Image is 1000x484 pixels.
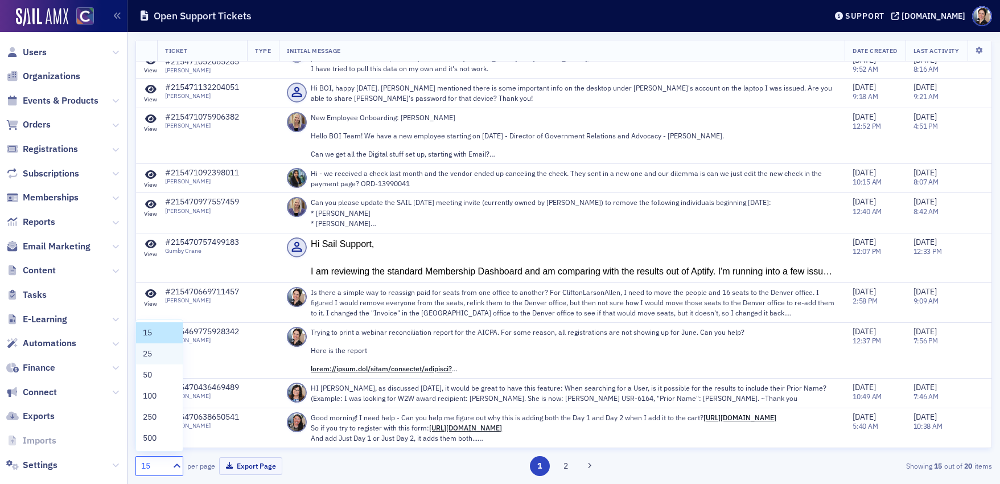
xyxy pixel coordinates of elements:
p: Hi BOI, happy [DATE]. [PERSON_NAME] mentioned there is some important info on the desktop under [... [311,83,837,104]
div: View [144,300,157,307]
div: #215470977557459 [165,197,239,207]
span: Type [255,47,271,55]
div: #215470638650541 [165,412,239,423]
div: View [144,210,157,218]
div: #215471132204051 [165,83,239,93]
time: 8:07 AM [913,177,939,186]
div: View [144,96,157,103]
div: View [144,181,157,188]
div: [PERSON_NAME] [165,207,239,215]
div: [PERSON_NAME] [165,122,239,129]
time: 9:09 AM [913,296,939,305]
img: SailAMX [76,7,94,25]
time: 7:56 PM [913,336,938,345]
span: [DATE] [913,82,937,92]
time: 7:46 AM [913,392,939,401]
a: Automations [6,337,76,350]
span: Memberships [23,191,79,204]
span: 100 [143,390,157,402]
div: [PERSON_NAME] [165,67,239,74]
span: Initial Message [287,47,341,55]
p: Trying to print a webinar reconciliation report for the AICPA. For some reason, all registrations... [311,327,837,337]
span: Last Activity [913,47,960,55]
div: #215470757499183 [165,237,239,248]
a: Content [6,264,56,277]
button: Export Page [219,457,282,475]
time: 5:40 AM [853,421,878,430]
span: [DATE] [853,82,876,92]
div: #215471092398011 [165,168,239,178]
span: Date Created [853,47,897,55]
span: 500 [143,432,157,444]
div: Support [845,11,884,21]
time: 12:52 PM [853,121,881,130]
div: 15 [141,460,166,472]
a: Memberships [6,191,79,204]
span: Users [23,46,47,59]
a: Exports [6,410,55,423]
img: SailAMX [16,8,68,26]
div: [PERSON_NAME] [165,178,239,185]
a: Events & Products [6,95,98,107]
a: Users [6,46,47,59]
p: New Employee Onboarding: [PERSON_NAME] [311,112,837,122]
time: 10:38 AM [913,421,943,430]
span: [DATE] [913,412,937,422]
span: Settings [23,459,57,471]
time: 12:07 PM [853,247,881,256]
a: View Homepage [68,7,94,27]
span: 250 [143,411,157,423]
span: Reports [23,216,55,228]
strong: 20 [962,461,974,471]
a: Tasks [6,289,47,301]
span: [DATE] [853,196,876,207]
span: 15 [143,327,152,339]
div: [PERSON_NAME] [165,92,239,100]
div: #215469775928342 [165,327,239,337]
span: [DATE] [913,286,937,297]
div: Showing out of items [714,461,992,471]
span: Exports [23,410,55,423]
div: View [144,251,157,258]
div: Gumby Crane [165,247,239,255]
div: Hi Sail Support, I am reviewing the standard Membership Dashboard and am comparing with the resul... [311,237,837,278]
button: 1 [530,456,550,476]
span: [DATE] [913,237,937,247]
p: Hi - we received a check last month and the vendor ended up canceling the check. They sent in a n... [311,168,837,189]
a: Email Marketing [6,240,90,253]
time: 4:51 PM [913,121,938,130]
div: #215471075906382 [165,112,239,122]
span: [DATE] [853,237,876,247]
p: Can you please update the SAIL [DATE] meeting invite (currently owned by [PERSON_NAME]) to remove... [311,197,837,228]
div: View [144,67,157,74]
h1: Open Support Tickets [154,9,252,23]
time: 9:52 AM [853,65,878,74]
span: Connect [23,386,57,399]
time: 12:40 AM [853,207,882,216]
time: 8:16 AM [913,65,939,74]
span: [DATE] [853,382,876,392]
div: View [144,125,157,133]
p: Is there a simple way to reassign paid for seats from one office to another? For CliftonLarsonAll... [311,287,837,318]
div: #215471052065285 [165,56,239,67]
a: E-Learning [6,313,67,326]
div: #215470436469489 [165,383,239,393]
span: [DATE] [853,412,876,422]
time: 10:49 AM [853,392,882,401]
a: Finance [6,362,55,374]
span: [DATE] [913,326,937,337]
span: Automations [23,337,76,350]
span: Events & Products [23,95,98,107]
span: [DATE] [853,286,876,297]
time: 8:42 AM [913,207,939,216]
a: Imports [6,434,56,447]
span: Organizations [23,70,80,83]
button: [DOMAIN_NAME] [891,12,969,20]
span: [DATE] [913,196,937,207]
button: 2 [555,456,575,476]
strong: 15 [932,461,944,471]
span: 50 [143,369,152,381]
p: HI [PERSON_NAME], as discussed [DATE], it would be great to have this feature: When searching for... [311,383,837,404]
span: Content [23,264,56,277]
